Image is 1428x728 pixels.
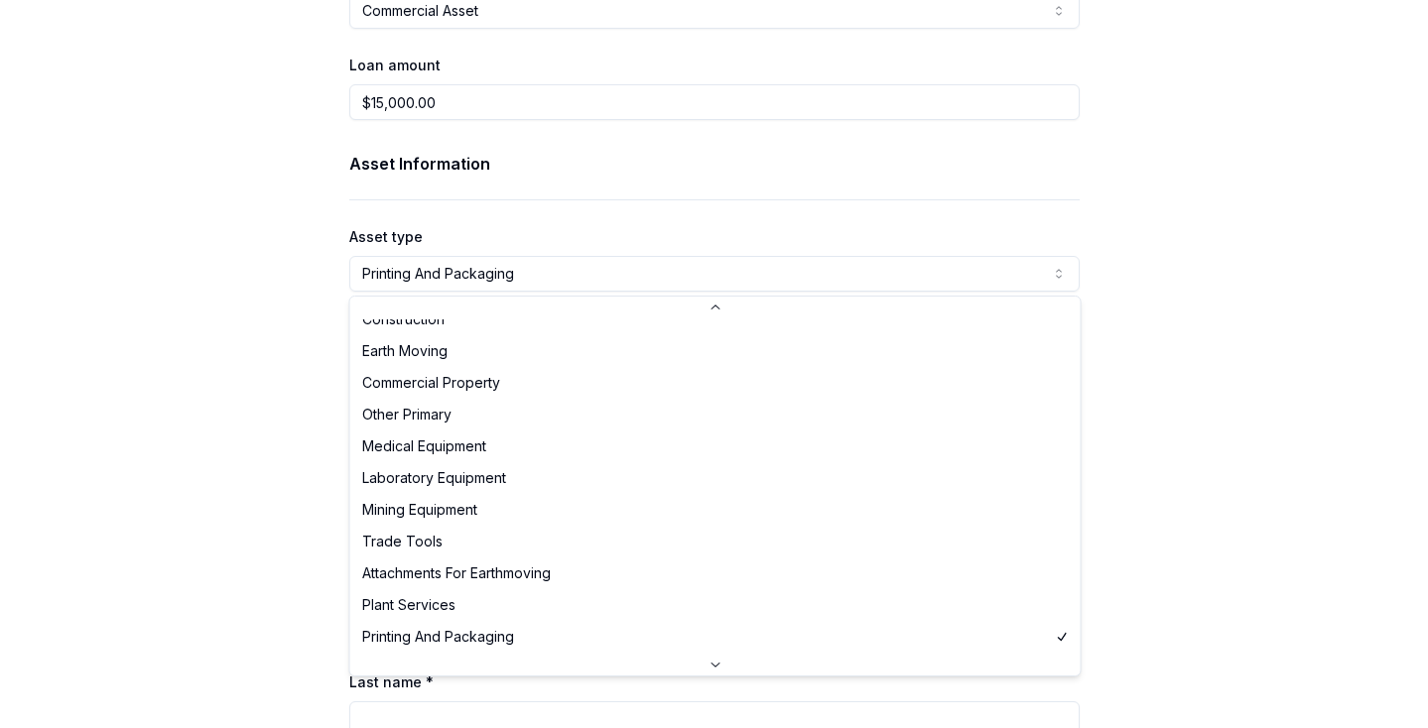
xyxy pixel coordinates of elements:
[362,627,514,647] span: Printing And Packaging
[362,405,452,425] span: Other Primary
[362,468,506,488] span: Laboratory Equipment
[362,309,445,329] span: Construction
[362,436,486,456] span: Medical Equipment
[362,532,443,551] span: Trade Tools
[362,341,448,361] span: Earth Moving
[362,373,500,393] span: Commercial Property
[362,595,455,615] span: Plant Services
[362,563,551,583] span: Attachments For Earthmoving
[362,500,477,520] span: Mining Equipment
